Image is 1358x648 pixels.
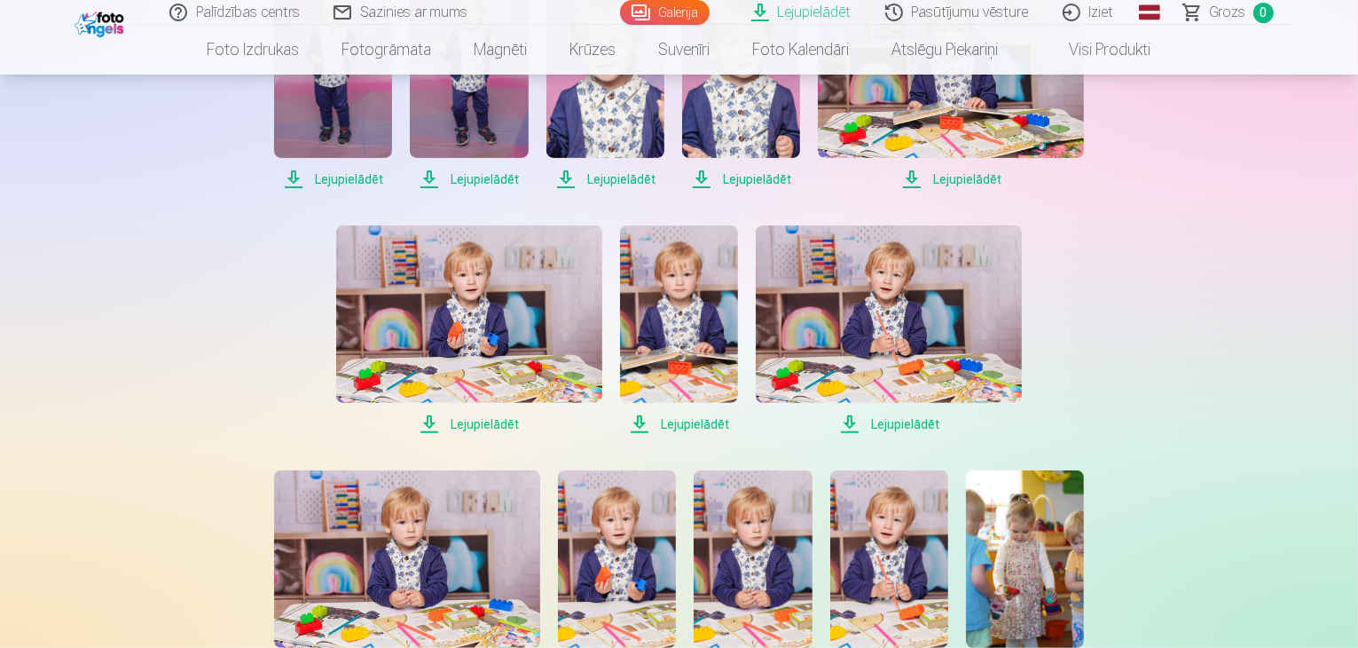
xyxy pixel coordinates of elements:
[620,414,738,435] span: Lejupielādēt
[756,414,1022,435] span: Lejupielādēt
[620,225,738,435] a: Lejupielādēt
[1020,25,1173,75] a: Visi produkti
[410,169,528,190] span: Lejupielādēt
[818,169,1084,190] span: Lejupielādēt
[274,169,392,190] span: Lejupielādēt
[453,25,549,75] a: Magnēti
[732,25,871,75] a: Foto kalendāri
[336,414,602,435] span: Lejupielādēt
[1210,2,1246,23] span: Grozs
[1253,3,1274,23] span: 0
[75,7,129,37] img: /fa1
[871,25,1020,75] a: Atslēgu piekariņi
[321,25,453,75] a: Fotogrāmata
[336,225,602,435] a: Lejupielādēt
[638,25,732,75] a: Suvenīri
[546,169,664,190] span: Lejupielādēt
[756,225,1022,435] a: Lejupielādēt
[549,25,638,75] a: Krūzes
[682,169,800,190] span: Lejupielādēt
[186,25,321,75] a: Foto izdrukas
